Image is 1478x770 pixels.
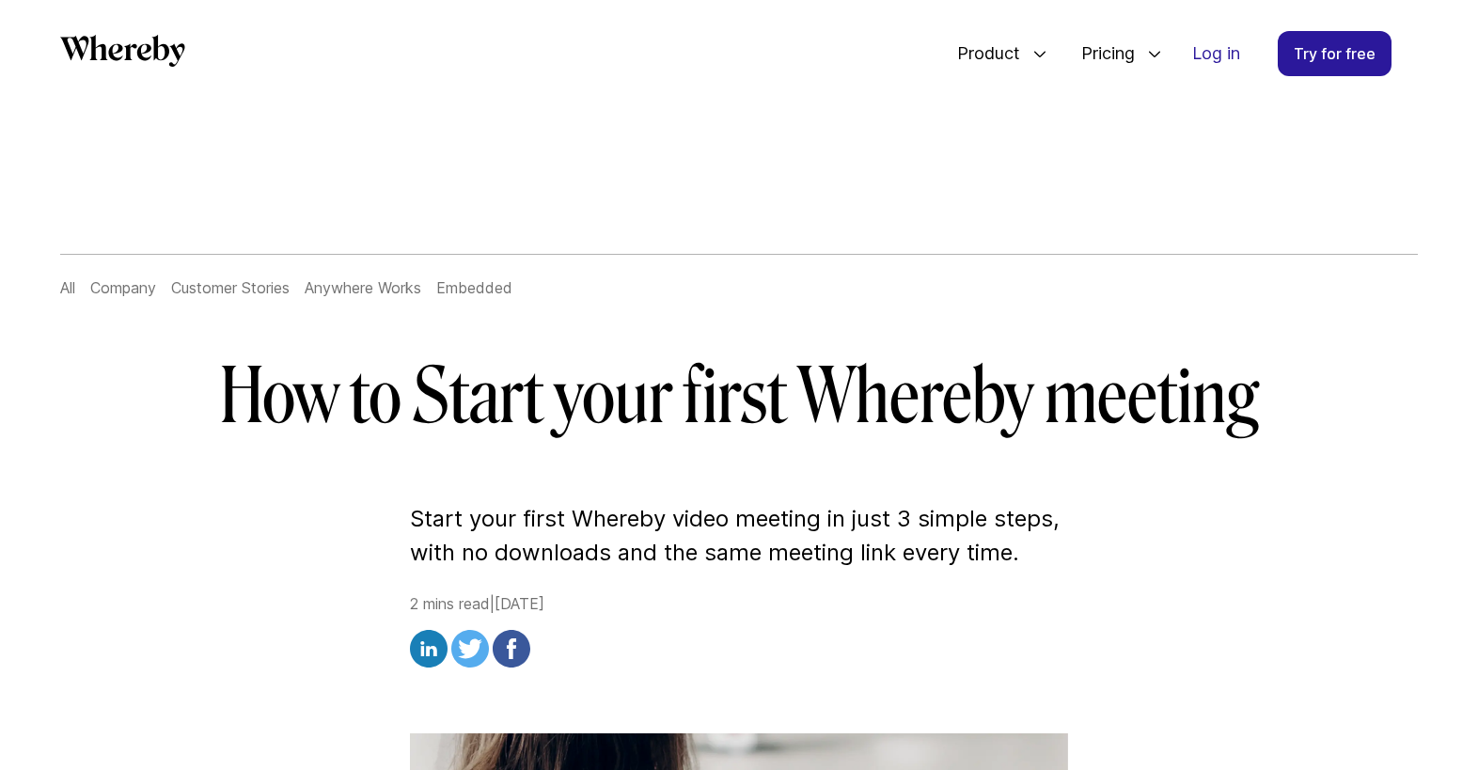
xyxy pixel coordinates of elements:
[493,630,530,668] img: facebook
[1278,31,1392,76] a: Try for free
[1062,23,1140,85] span: Pricing
[451,630,489,668] img: twitter
[60,35,185,73] a: Whereby
[305,278,421,297] a: Anywhere Works
[436,278,512,297] a: Embedded
[1177,32,1255,75] a: Log in
[60,278,75,297] a: All
[410,502,1068,570] p: Start your first Whereby video meeting in just 3 simple steps, with no downloads and the same mee...
[410,630,448,668] img: linkedin
[90,278,156,297] a: Company
[410,592,1068,673] div: 2 mins read | [DATE]
[60,35,185,67] svg: Whereby
[197,352,1281,442] h1: How to Start your first Whereby meeting
[938,23,1025,85] span: Product
[171,278,290,297] a: Customer Stories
